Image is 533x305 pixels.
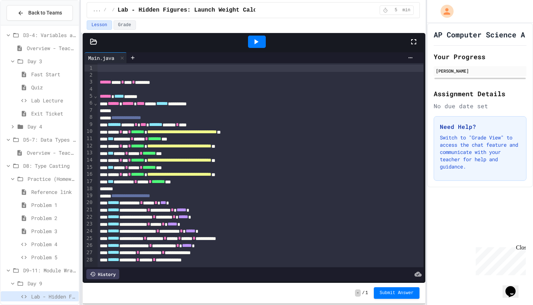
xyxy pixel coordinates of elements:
[31,227,76,235] span: Problem 3
[84,256,94,264] div: 28
[374,287,420,299] button: Submit Answer
[84,220,94,228] div: 23
[436,68,524,74] div: [PERSON_NAME]
[23,136,76,143] span: D5-7: Data Types and Number Calculations
[84,192,94,199] div: 19
[503,276,526,298] iframe: chat widget
[23,31,76,39] span: D3-4: Variables and Input
[94,100,97,106] span: Fold line
[31,97,76,104] span: Lab Lecture
[31,240,76,248] span: Problem 4
[93,7,101,13] span: ...
[84,178,94,185] div: 17
[84,213,94,221] div: 22
[31,201,76,209] span: Problem 1
[84,72,94,78] div: 2
[434,29,525,40] h1: AP Computer Science A
[84,171,94,178] div: 16
[84,228,94,235] div: 24
[390,7,402,13] span: 5
[31,214,76,222] span: Problem 2
[362,290,365,296] span: /
[27,149,76,156] span: Overview - Teacher Only
[84,78,94,86] div: 3
[84,235,94,242] div: 25
[87,20,112,30] button: Lesson
[84,54,118,62] div: Main.java
[84,185,94,192] div: 18
[84,121,94,128] div: 9
[440,134,520,170] p: Switch to "Grade View" to access the chat feature and communicate with your teacher for help and ...
[31,188,76,196] span: Reference link
[113,20,136,30] button: Grade
[434,102,526,110] div: No due date set
[104,7,106,13] span: /
[84,149,94,156] div: 13
[440,122,520,131] h3: Need Help?
[434,52,526,62] h2: Your Progress
[380,290,414,296] span: Submit Answer
[84,135,94,142] div: 11
[434,89,526,99] h2: Assignment Details
[473,244,526,275] iframe: chat widget
[28,57,76,65] span: Day 3
[23,267,76,274] span: D9-11: Module Wrap Up
[28,9,62,17] span: Back to Teams
[117,6,278,15] span: Lab - Hidden Figures: Launch Weight Calculator
[28,123,76,130] span: Day 4
[84,242,94,249] div: 26
[31,293,76,300] span: Lab - Hidden Figures: Launch Weight Calculator
[84,107,94,114] div: 7
[84,206,94,213] div: 21
[31,70,76,78] span: Fast Start
[84,86,94,93] div: 4
[84,199,94,206] div: 20
[28,175,76,183] span: Practice (Homework, if needed)
[433,3,455,20] div: My Account
[23,162,76,170] span: D8: Type Casting
[84,52,127,63] div: Main.java
[31,253,76,261] span: Problem 5
[84,114,94,121] div: 8
[27,44,76,52] span: Overview - Teacher only
[31,110,76,117] span: Exit Ticket
[31,84,76,91] span: Quiz
[84,99,94,107] div: 6
[84,128,94,135] div: 10
[402,7,410,13] span: min
[112,7,115,13] span: /
[84,65,94,72] div: 1
[94,93,97,99] span: Fold line
[84,164,94,171] div: 15
[7,5,73,21] button: Back to Teams
[84,142,94,150] div: 12
[3,3,50,46] div: Chat with us now!Close
[84,93,94,100] div: 5
[355,289,360,297] span: -
[365,290,368,296] span: 1
[84,156,94,164] div: 14
[84,249,94,256] div: 27
[86,269,119,279] div: History
[28,280,76,287] span: Day 9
